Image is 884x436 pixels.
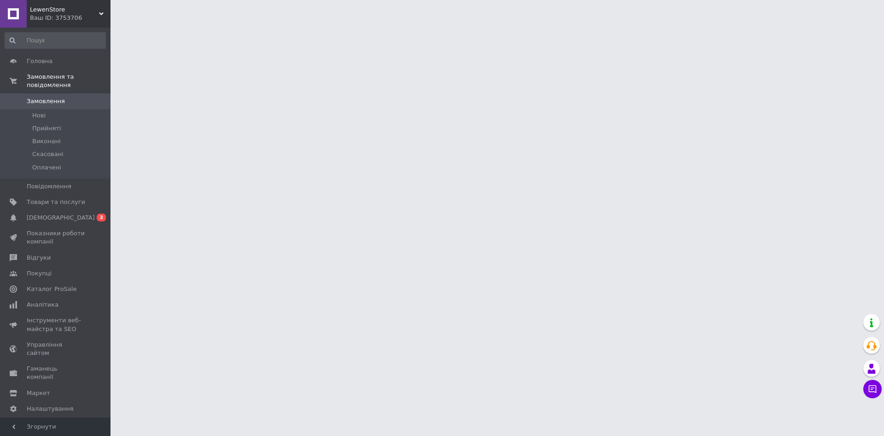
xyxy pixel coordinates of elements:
[27,97,65,105] span: Замовлення
[27,269,52,278] span: Покупці
[27,214,95,222] span: [DEMOGRAPHIC_DATA]
[27,198,85,206] span: Товари та послуги
[32,150,64,158] span: Скасовані
[27,341,85,357] span: Управління сайтом
[27,301,58,309] span: Аналітика
[30,6,99,14] span: LewenStore
[27,254,51,262] span: Відгуки
[27,285,76,293] span: Каталог ProSale
[32,111,46,120] span: Нові
[27,389,50,397] span: Маркет
[27,229,85,246] span: Показники роботи компанії
[27,316,85,333] span: Інструменти веб-майстра та SEO
[27,365,85,381] span: Гаманець компанії
[32,163,61,172] span: Оплачені
[27,182,71,191] span: Повідомлення
[863,380,882,398] button: Чат з покупцем
[32,124,61,133] span: Прийняті
[27,73,110,89] span: Замовлення та повідомлення
[30,14,110,22] div: Ваш ID: 3753706
[27,405,74,413] span: Налаштування
[27,57,52,65] span: Головна
[5,32,106,49] input: Пошук
[97,214,106,221] span: 3
[32,137,61,145] span: Виконані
